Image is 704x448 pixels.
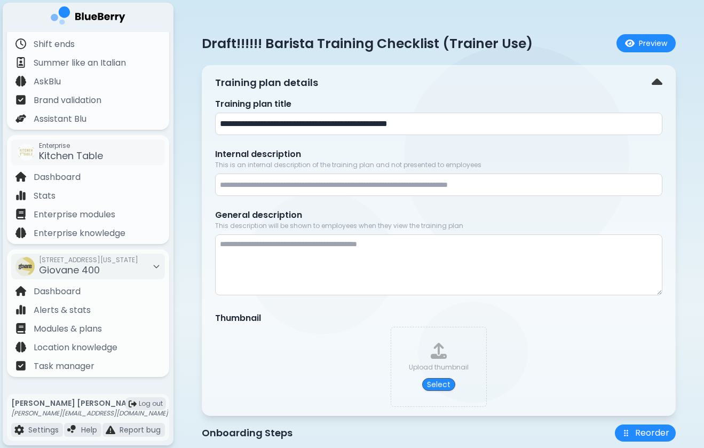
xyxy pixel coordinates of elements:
button: Select [422,378,455,391]
div: Upload thumbnail [409,363,469,372]
img: Preview [625,39,635,48]
img: file icon [15,95,26,105]
img: file icon [15,171,26,182]
p: Assistant Blu [34,113,86,125]
img: file icon [67,425,77,435]
p: Training plan title [215,98,662,111]
span: Enterprise [39,142,103,150]
img: file icon [15,360,26,371]
h1: Draft!!!!!! Barista Training Checklist (Trainer Use) [202,35,533,52]
p: General description [215,209,662,222]
img: file icon [15,190,26,201]
img: file icon [15,113,26,124]
p: Modules & plans [34,323,102,335]
img: file icon [15,57,26,68]
img: file icon [15,209,26,219]
img: file icon [15,76,26,87]
span: Log out [139,399,163,408]
p: Alerts & stats [34,304,91,317]
img: file icon [15,38,26,49]
img: file icon [15,323,26,334]
img: logout [129,400,137,408]
p: Stats [34,190,56,202]
p: Dashboard [34,285,81,298]
button: Preview [616,34,676,52]
img: file icon [15,342,26,352]
img: company thumbnail [15,257,35,276]
p: Training plan details [215,75,318,90]
img: company logo [51,6,125,28]
p: Enterprise knowledge [34,227,125,240]
p: Internal description [215,148,662,161]
p: Thumbnail [215,312,662,325]
img: company thumbnail [18,144,35,161]
img: file icon [15,286,26,296]
p: Task manager [34,360,94,373]
p: [PERSON_NAME][EMAIL_ADDRESS][DOMAIN_NAME] [11,409,168,418]
p: [PERSON_NAME] [PERSON_NAME] [11,398,168,408]
span: Kitchen Table [39,149,103,162]
img: file icon [15,304,26,315]
img: down chevron [652,74,662,91]
p: Enterprise modules [34,208,115,221]
img: file icon [15,227,26,238]
span: Giovane 400 [39,263,100,277]
p: This description will be shown to employees when they view the training plan [215,222,662,230]
p: Dashboard [34,171,81,184]
p: Report bug [120,425,161,435]
p: Shift ends [34,38,75,51]
p: Brand validation [34,94,101,107]
button: Reorder [615,425,676,442]
img: file icon [106,425,115,435]
p: Settings [28,425,59,435]
img: upload [431,343,447,359]
h2: Onboarding Steps [202,426,292,441]
p: Help [81,425,97,435]
p: AskBlu [34,75,61,88]
img: Reorder [621,428,631,438]
img: file icon [14,425,24,435]
p: This is an internal description of the training plan and not presented to employees [215,161,662,169]
p: Location knowledge [34,341,117,354]
span: [STREET_ADDRESS][US_STATE] [39,256,138,264]
p: Summer like an Italian [34,57,126,69]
